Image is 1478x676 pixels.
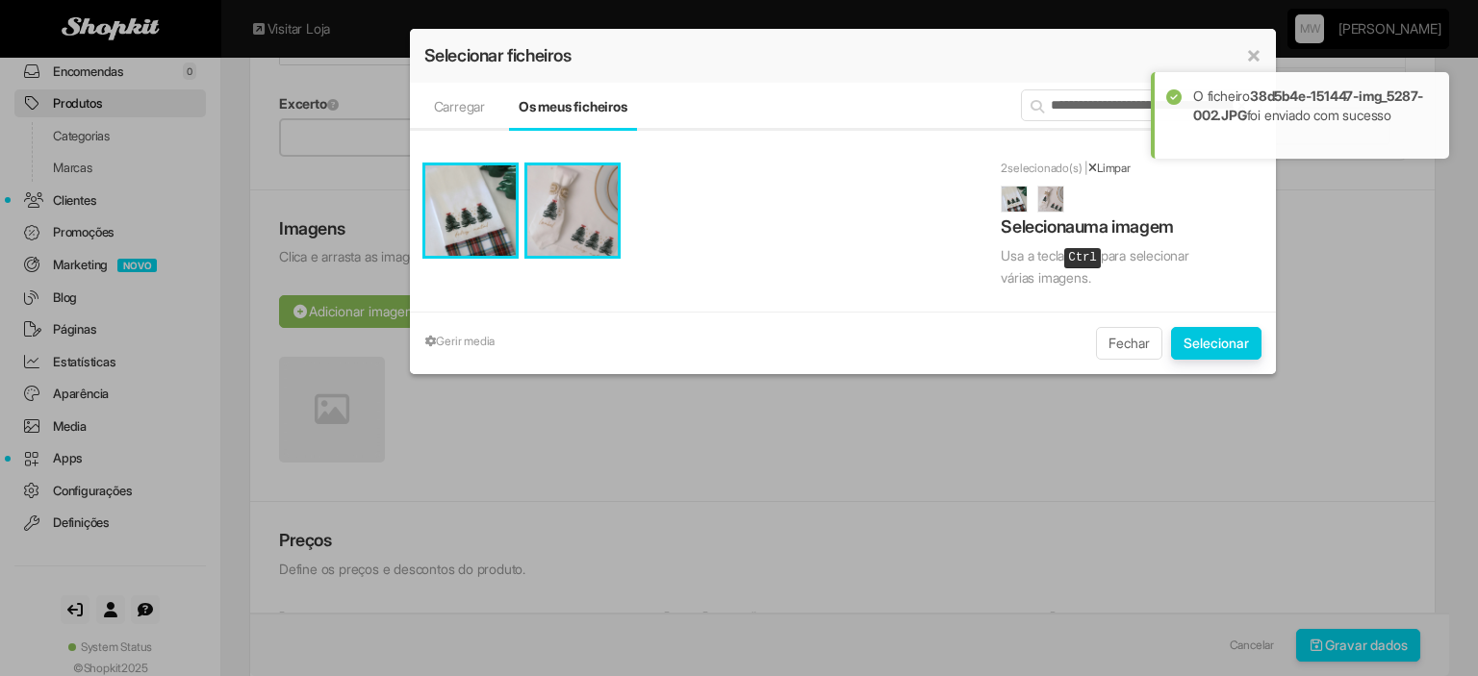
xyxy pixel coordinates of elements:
[1001,161,1007,175] span: 2
[1001,217,1261,237] h4: Seleciona
[1246,43,1261,66] button: ×
[1193,88,1423,123] strong: 38d5b4e-151447-img_5287-002.JPG
[1096,327,1162,360] button: Fechar
[434,98,485,114] a: Carregar
[1075,217,1174,237] span: uma imagem
[1193,88,1423,123] span: O ficheiro foi enviado com sucesso
[1088,161,1131,175] a: Limpar
[1171,327,1261,360] button: Selecionar
[519,98,627,114] a: Os meus ficheiros
[424,327,506,356] a: Gerir media
[1001,160,1261,176] p: selecionado(s) |
[424,43,1261,68] h4: Selecionar ficheiros
[1001,268,1087,288] span: várias imagens
[1001,246,1261,288] p: Usa a tecla para selecionar .
[1037,186,1064,213] img: b2e0a9b-151444-img_5230-002.JPG
[425,165,516,256] img: 38d5b4e-151447-img_5287-002.JPG
[1064,248,1100,269] kbd: Ctrl
[527,165,618,256] img: b2e0a9b-151444-img_5230-002.JPG
[1001,186,1028,213] img: 38d5b4e-151447-img_5287-002.JPG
